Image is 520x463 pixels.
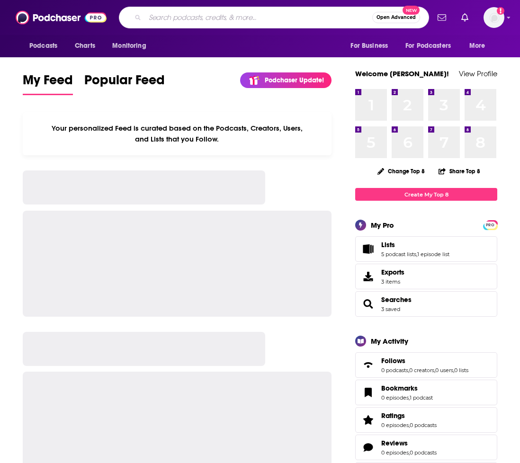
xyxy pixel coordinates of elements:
button: open menu [463,37,497,55]
a: 1 episode list [417,251,449,258]
a: Charts [69,37,101,55]
a: Searches [359,297,377,311]
a: 0 podcasts [410,422,437,428]
a: Ratings [381,411,437,420]
span: Reviews [355,435,497,460]
span: Logged in as KSMolly [484,7,504,28]
button: open menu [399,37,465,55]
img: User Profile [484,7,504,28]
a: 1 podcast [410,394,433,401]
span: More [469,39,485,53]
span: Charts [75,39,95,53]
span: For Business [350,39,388,53]
span: 3 items [381,278,404,285]
span: Ratings [355,407,497,433]
a: 0 podcasts [410,449,437,456]
span: My Feed [23,72,73,94]
div: My Pro [371,221,394,230]
span: Follows [355,352,497,378]
span: Bookmarks [355,380,497,405]
a: 0 episodes [381,449,409,456]
span: Popular Feed [84,72,165,94]
span: , [434,367,435,374]
span: Exports [359,270,377,283]
button: Open AdvancedNew [372,12,420,23]
span: Searches [355,291,497,317]
input: Search podcasts, credits, & more... [145,10,372,25]
a: 0 creators [409,367,434,374]
a: Popular Feed [84,72,165,95]
span: Reviews [381,439,408,447]
span: Exports [381,268,404,276]
a: Lists [381,240,449,249]
div: Your personalized Feed is curated based on the Podcasts, Creators, Users, and Lists that you Follow. [23,112,332,155]
p: Podchaser Update! [265,76,324,84]
span: , [409,394,410,401]
a: Searches [381,295,412,304]
span: New [403,6,420,15]
span: Open Advanced [377,15,416,20]
a: Create My Top 8 [355,188,497,201]
span: Lists [381,240,395,249]
a: 0 lists [454,367,468,374]
a: Ratings [359,413,377,427]
a: PRO [484,221,496,228]
span: Monitoring [112,39,146,53]
span: Ratings [381,411,405,420]
a: Bookmarks [381,384,433,392]
img: Podchaser - Follow, Share and Rate Podcasts [16,9,107,27]
span: For Podcasters [405,39,451,53]
a: Show notifications dropdown [457,9,472,26]
span: , [409,422,410,428]
div: Search podcasts, credits, & more... [119,7,429,28]
a: Follows [381,356,468,365]
a: 0 users [435,367,453,374]
span: , [408,367,409,374]
button: open menu [344,37,400,55]
span: PRO [484,222,496,229]
a: Exports [355,264,497,289]
a: Show notifications dropdown [434,9,450,26]
button: Share Top 8 [438,162,481,180]
a: 0 episodes [381,394,409,401]
a: Welcome [PERSON_NAME]! [355,69,449,78]
button: open menu [23,37,70,55]
a: 0 episodes [381,422,409,428]
span: Follows [381,356,405,365]
a: Reviews [381,439,437,447]
a: 0 podcasts [381,367,408,374]
span: Lists [355,236,497,262]
a: Reviews [359,441,377,454]
button: open menu [106,37,158,55]
a: Follows [359,358,377,372]
div: My Activity [371,337,408,346]
span: Bookmarks [381,384,418,392]
svg: Add a profile image [497,7,504,15]
span: , [409,449,410,456]
span: , [416,251,417,258]
a: 5 podcast lists [381,251,416,258]
a: View Profile [459,69,497,78]
span: , [453,367,454,374]
a: 3 saved [381,306,400,312]
a: My Feed [23,72,73,95]
button: Show profile menu [484,7,504,28]
a: Lists [359,242,377,256]
a: Bookmarks [359,386,377,399]
span: Podcasts [29,39,57,53]
button: Change Top 8 [372,165,430,177]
